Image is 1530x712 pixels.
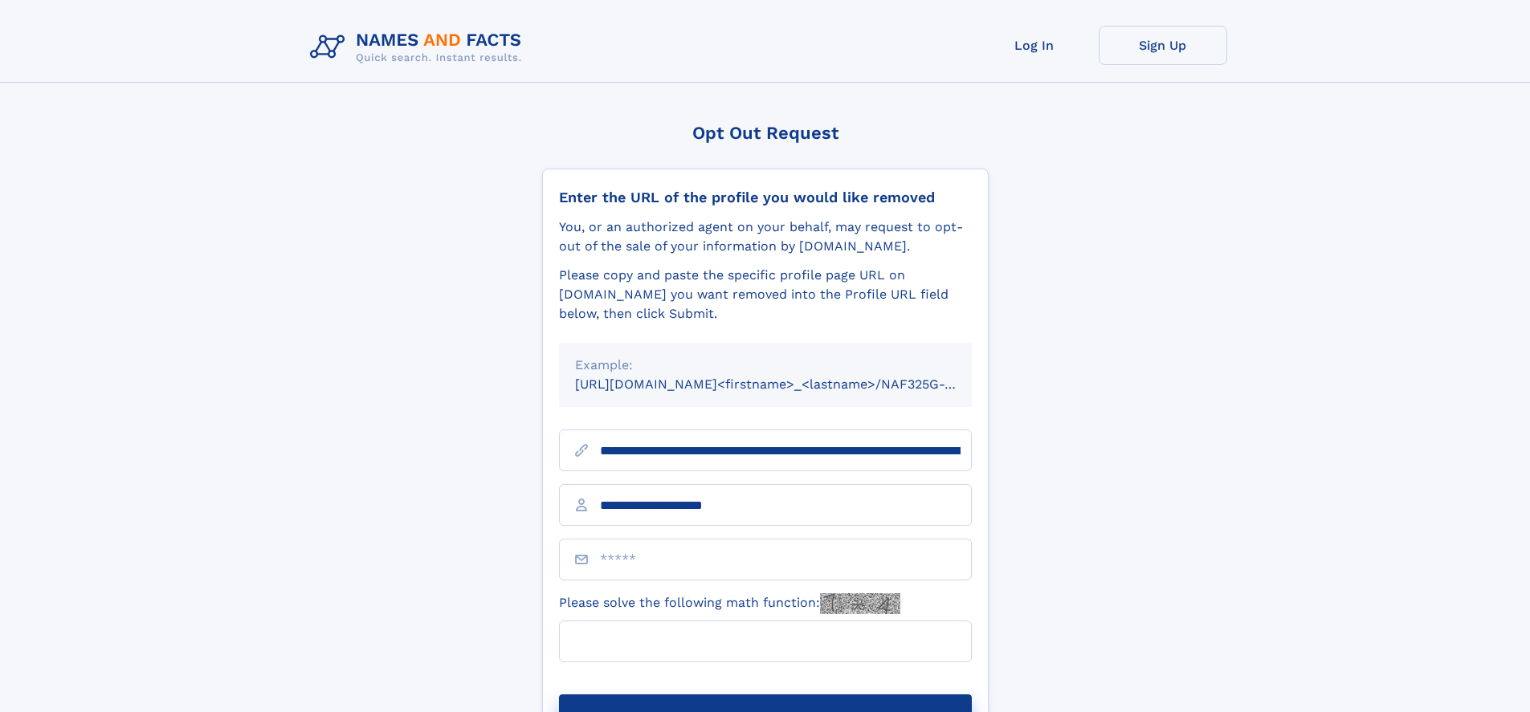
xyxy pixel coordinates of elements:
[559,189,972,206] div: Enter the URL of the profile you would like removed
[304,26,535,69] img: Logo Names and Facts
[559,218,972,256] div: You, or an authorized agent on your behalf, may request to opt-out of the sale of your informatio...
[559,266,972,323] div: Please copy and paste the specific profile page URL on [DOMAIN_NAME] you want removed into the Pr...
[575,376,1002,392] small: [URL][DOMAIN_NAME]<firstname>_<lastname>/NAF325G-xxxxxxxx
[542,123,989,143] div: Opt Out Request
[575,356,956,375] div: Example:
[559,593,900,614] label: Please solve the following math function:
[970,26,1099,65] a: Log In
[1099,26,1227,65] a: Sign Up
